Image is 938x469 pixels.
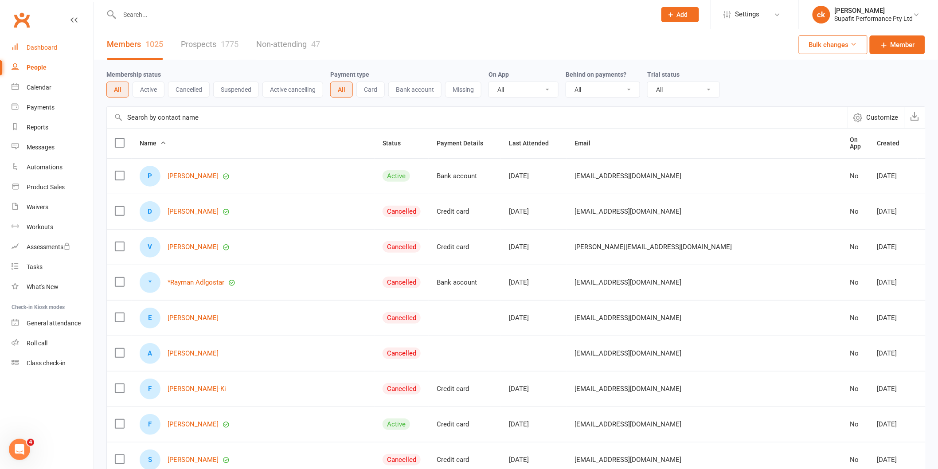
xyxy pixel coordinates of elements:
[140,414,160,435] div: Fawzan
[168,314,219,322] a: [PERSON_NAME]
[9,439,30,460] iframe: Intercom live chat
[509,421,559,428] div: [DATE]
[437,421,493,428] div: Credit card
[12,353,94,373] a: Class kiosk mode
[12,217,94,237] a: Workouts
[877,243,910,251] div: [DATE]
[850,456,861,464] div: No
[12,157,94,177] a: Automations
[27,84,51,91] div: Calendar
[842,129,869,158] th: On App
[140,343,160,364] div: Asmah
[168,243,219,251] a: [PERSON_NAME]
[383,348,421,359] div: Cancelled
[27,184,65,191] div: Product Sales
[575,416,681,433] span: [EMAIL_ADDRESS][DOMAIN_NAME]
[509,279,559,286] div: [DATE]
[27,64,47,71] div: People
[383,383,421,395] div: Cancelled
[27,439,34,446] span: 4
[106,82,129,98] button: All
[870,35,925,54] a: Member
[262,82,323,98] button: Active cancelling
[388,82,442,98] button: Bank account
[437,172,493,180] div: Bank account
[168,172,219,180] a: [PERSON_NAME]
[168,456,219,464] a: [PERSON_NAME]
[383,140,410,147] span: Status
[140,308,160,328] div: Esther
[509,243,559,251] div: [DATE]
[850,172,861,180] div: No
[383,312,421,324] div: Cancelled
[168,82,210,98] button: Cancelled
[835,7,913,15] div: [PERSON_NAME]
[509,314,559,322] div: [DATE]
[509,138,559,149] button: Last Attended
[311,39,320,49] div: 47
[735,4,760,24] span: Settings
[140,379,160,399] div: Fomai
[140,201,160,222] div: Doris
[27,203,48,211] div: Waivers
[848,107,904,128] button: Customize
[12,333,94,353] a: Roll call
[27,360,66,367] div: Class check-in
[877,314,910,322] div: [DATE]
[107,29,163,60] a: Members1025
[383,454,421,465] div: Cancelled
[437,456,493,464] div: Credit card
[12,277,94,297] a: What's New
[575,451,681,468] span: [EMAIL_ADDRESS][DOMAIN_NAME]
[27,340,47,347] div: Roll call
[850,243,861,251] div: No
[575,168,681,184] span: [EMAIL_ADDRESS][DOMAIN_NAME]
[12,197,94,217] a: Waivers
[140,166,160,187] div: Pamela
[383,206,421,217] div: Cancelled
[168,350,219,357] a: [PERSON_NAME]
[509,385,559,393] div: [DATE]
[383,418,410,430] div: Active
[356,82,385,98] button: Card
[27,283,59,290] div: What's New
[12,98,94,117] a: Payments
[12,237,94,257] a: Assessments
[877,172,910,180] div: [DATE]
[117,8,650,21] input: Search...
[27,243,70,250] div: Assessments
[575,140,600,147] span: Email
[12,313,94,333] a: General attendance kiosk mode
[168,279,224,286] a: *Rayman Adlgostar
[383,138,410,149] button: Status
[133,82,164,98] button: Active
[27,44,57,51] div: Dashboard
[213,82,259,98] button: Suspended
[835,15,913,23] div: Supafit Performance Pty Ltd
[799,35,868,54] button: Bulk changes
[168,385,226,393] a: [PERSON_NAME]-Ki
[850,350,861,357] div: No
[850,279,861,286] div: No
[168,208,219,215] a: [PERSON_NAME]
[489,71,509,78] label: On App
[256,29,320,60] a: Non-attending47
[575,309,681,326] span: [EMAIL_ADDRESS][DOMAIN_NAME]
[850,208,861,215] div: No
[850,385,861,393] div: No
[877,138,910,149] button: Created
[566,71,626,78] label: Behind on payments?
[12,117,94,137] a: Reports
[383,170,410,182] div: Active
[330,82,353,98] button: All
[661,7,699,22] button: Add
[575,274,681,291] span: [EMAIL_ADDRESS][DOMAIN_NAME]
[27,144,55,151] div: Messages
[437,140,493,147] span: Payment Details
[145,39,163,49] div: 1025
[27,104,55,111] div: Payments
[509,172,559,180] div: [DATE]
[168,421,219,428] a: [PERSON_NAME]
[509,456,559,464] div: [DATE]
[221,39,238,49] div: 1775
